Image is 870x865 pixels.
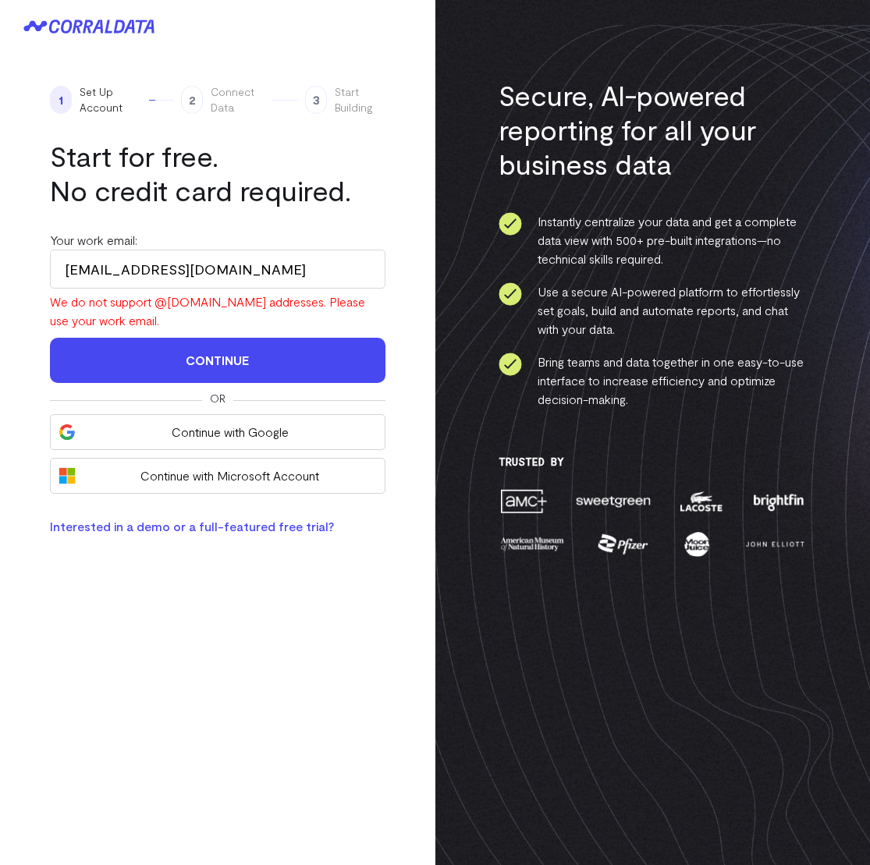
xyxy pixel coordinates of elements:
span: 2 [181,86,203,114]
span: Or [210,391,225,406]
button: Continue with Google [50,414,385,450]
h3: Secure, AI-powered reporting for all your business data [499,78,807,181]
li: Bring teams and data together in one easy-to-use interface to increase efficiency and optimize de... [499,353,807,409]
span: 1 [50,86,72,114]
li: Instantly centralize your data and get a complete data view with 500+ pre-built integrations—no t... [499,212,807,268]
div: We do not support @[DOMAIN_NAME] addresses. Please use your work email. [50,292,385,330]
span: Continue with Google [83,423,376,441]
label: Your work email: [50,232,137,247]
span: Connect Data [211,84,265,115]
span: Continue with Microsoft Account [83,466,376,485]
h3: Trusted By [499,456,807,468]
span: Set Up Account [80,84,141,115]
button: Continue with Microsoft Account [50,458,385,494]
input: Enter your work email address [50,250,385,289]
span: Start Building [335,84,385,115]
span: 3 [305,86,327,114]
a: Interested in a demo or a full-featured free trial? [50,519,334,534]
button: Continue [50,338,385,383]
h1: Start for free. No credit card required. [50,139,385,207]
li: Use a secure AI-powered platform to effortlessly set goals, build and automate reports, and chat ... [499,282,807,339]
